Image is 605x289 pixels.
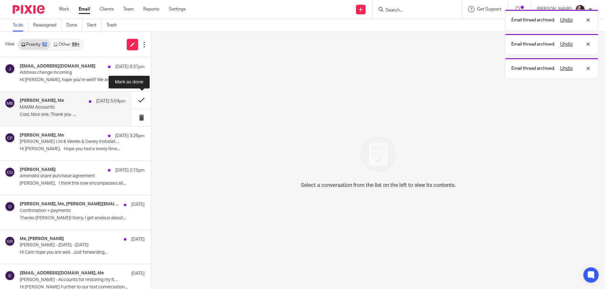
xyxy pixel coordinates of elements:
p: Hi Cam hope you are well. Just forwarding... [20,250,145,255]
img: Pixie [13,5,45,14]
a: Clients [100,6,114,12]
p: Cool. Nice one. Thank you ... [20,112,125,117]
p: [DATE] 5:04pm [96,98,125,104]
a: Priority92 [18,39,50,50]
p: Confirmation + payments [20,208,120,214]
p: Hi [PERSON_NAME], Hope you had a lovely time... [20,146,145,152]
h4: [EMAIL_ADDRESS][DOMAIN_NAME], Me [20,271,104,276]
img: CP%20Headshot.jpeg [575,4,585,15]
a: Reports [143,6,159,12]
p: Email thread archived. [511,65,555,72]
a: Email [79,6,90,12]
img: svg%3E [5,64,15,74]
a: Trash [106,19,122,32]
a: Reassigned [33,19,61,32]
img: svg%3E [5,271,15,281]
img: svg%3E [5,201,15,212]
button: Undo [558,16,575,24]
h4: [PERSON_NAME], Me [20,133,64,138]
p: [DATE] 6:31pm [115,64,145,70]
p: Select a conversation from the list on the left to view its contents. [301,181,456,189]
img: svg%3E [5,98,15,108]
a: Team [123,6,134,12]
div: 92 [42,42,47,47]
a: Done [66,19,82,32]
img: image [356,132,400,176]
img: svg%3E [5,133,15,143]
p: [PERSON_NAME] Ltd & Weeks & Davey Installations Ltd - Accounts for the year ended [DATE] [20,139,120,144]
p: [PERSON_NAME], I think this now encompasses all... [20,181,145,186]
p: MAMM Accounts [20,105,104,110]
a: Work [59,6,69,12]
h4: [PERSON_NAME] [20,167,56,173]
p: Email thread archived. [511,41,555,47]
p: Amended share purchase agreement [20,173,120,179]
p: Email thread archived. [511,17,555,23]
h4: [PERSON_NAME], Me [20,98,64,103]
a: To do [13,19,28,32]
a: Settings [169,6,186,12]
div: 99+ [72,42,80,47]
p: [PERSON_NAME] - [DATE] - [DATE] [20,243,120,248]
button: Undo [558,40,575,48]
p: [PERSON_NAME] - Accounts for restoring my ltd company - [PERSON_NAME] Freelance Ltd [20,277,120,283]
a: Sent [87,19,102,32]
p: [DATE] [131,271,145,277]
p: Address change incoming [20,70,120,75]
p: [DATE] 3:26pm [115,133,145,139]
p: Thanks [PERSON_NAME]! Sorry, I get anxious about... [20,215,145,221]
img: svg%3E [5,167,15,177]
a: Other99+ [50,39,82,50]
img: svg%3E [5,236,15,246]
h4: Me, [PERSON_NAME] [20,236,64,242]
p: Hi [PERSON_NAME], hope you’re well? We are moving house... [20,77,145,83]
button: Undo [558,65,575,72]
h4: [PERSON_NAME], Me, [PERSON_NAME][EMAIL_ADDRESS][DOMAIN_NAME] [20,201,121,207]
span: View [5,41,14,48]
p: [DATE] [131,236,145,243]
p: [DATE] [131,201,145,208]
h4: [EMAIL_ADDRESS][DOMAIN_NAME] [20,64,96,69]
p: [DATE] 2:15pm [115,167,145,173]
